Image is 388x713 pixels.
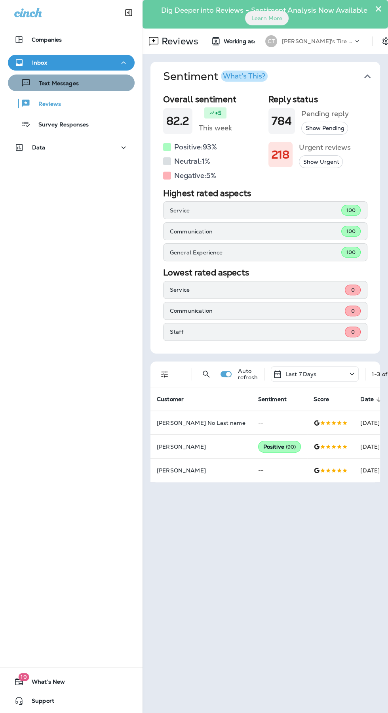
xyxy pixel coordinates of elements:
[258,441,301,453] div: Positive
[360,396,384,403] span: Date
[18,673,29,681] span: 19
[157,366,173,382] button: Filters
[163,268,367,277] h2: Lowest rated aspects
[174,155,210,168] h5: Neutral: 1 %
[238,368,258,380] p: Auto refresh
[215,109,221,117] p: +5
[252,459,308,482] td: --
[8,693,135,709] button: Support
[30,101,61,108] p: Reviews
[30,121,89,129] p: Survey Responses
[170,228,341,235] p: Communication
[360,396,374,403] span: Date
[174,141,217,153] h5: Positive: 93 %
[158,35,198,47] p: Reviews
[375,2,382,15] button: Close
[265,35,277,47] div: CT
[224,38,257,45] span: Working as:
[299,155,343,168] button: Show Urgent
[286,443,296,450] span: ( 90 )
[32,59,47,66] p: Inbox
[157,467,245,474] p: [PERSON_NAME]
[8,32,135,48] button: Companies
[163,188,367,198] h2: Highest rated aspects
[32,36,62,43] p: Companies
[272,148,289,161] h1: 218
[282,38,353,44] p: [PERSON_NAME]'s Tire & Auto
[258,396,297,403] span: Sentiment
[163,94,262,104] h2: Overall sentiment
[299,141,350,154] h5: Urgent reviews
[245,11,289,25] button: Learn More
[157,396,184,403] span: Customer
[258,396,287,403] span: Sentiment
[157,62,386,91] button: SentimentWhat's This?
[170,249,341,256] p: General Experience
[31,80,79,88] p: Text Messages
[157,396,194,403] span: Customer
[314,396,339,403] span: Score
[118,5,140,21] button: Collapse Sidebar
[174,169,216,182] h5: Negative: 5 %
[252,411,308,435] td: --
[272,115,292,128] h1: 784
[268,94,367,104] h2: Reply status
[163,70,268,83] h1: Sentiment
[8,674,135,690] button: 19What's New
[354,411,387,435] td: [DATE]
[301,107,348,120] h5: Pending reply
[8,116,135,132] button: Survey Responses
[301,122,348,135] button: Show Pending
[351,287,354,293] span: 0
[351,308,354,314] span: 0
[170,308,345,314] p: Communication
[24,679,65,688] span: What's New
[199,122,232,134] h5: This week
[346,207,356,214] span: 100
[166,115,189,128] h1: 82.2
[170,287,345,293] p: Service
[354,435,387,459] td: [DATE]
[346,249,356,256] span: 100
[346,228,356,235] span: 100
[8,75,135,91] button: Text Messages
[8,55,135,71] button: Inbox
[351,329,354,335] span: 0
[314,396,329,403] span: Score
[157,420,245,426] p: [PERSON_NAME] No Last name
[170,207,341,214] p: Service
[221,71,268,82] button: What's This?
[198,366,214,382] button: Search Reviews
[24,698,54,707] span: Support
[157,443,245,450] p: [PERSON_NAME]
[8,140,135,155] button: Data
[150,91,380,354] div: SentimentWhat's This?
[170,329,345,335] p: Staff
[32,144,46,151] p: Data
[354,459,387,482] td: [DATE]
[8,95,135,112] button: Reviews
[156,9,373,11] p: Dig Deeper into Reviews - Sentiment Analysis Now Available
[285,371,317,377] p: Last 7 Days
[223,73,265,80] div: What's This?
